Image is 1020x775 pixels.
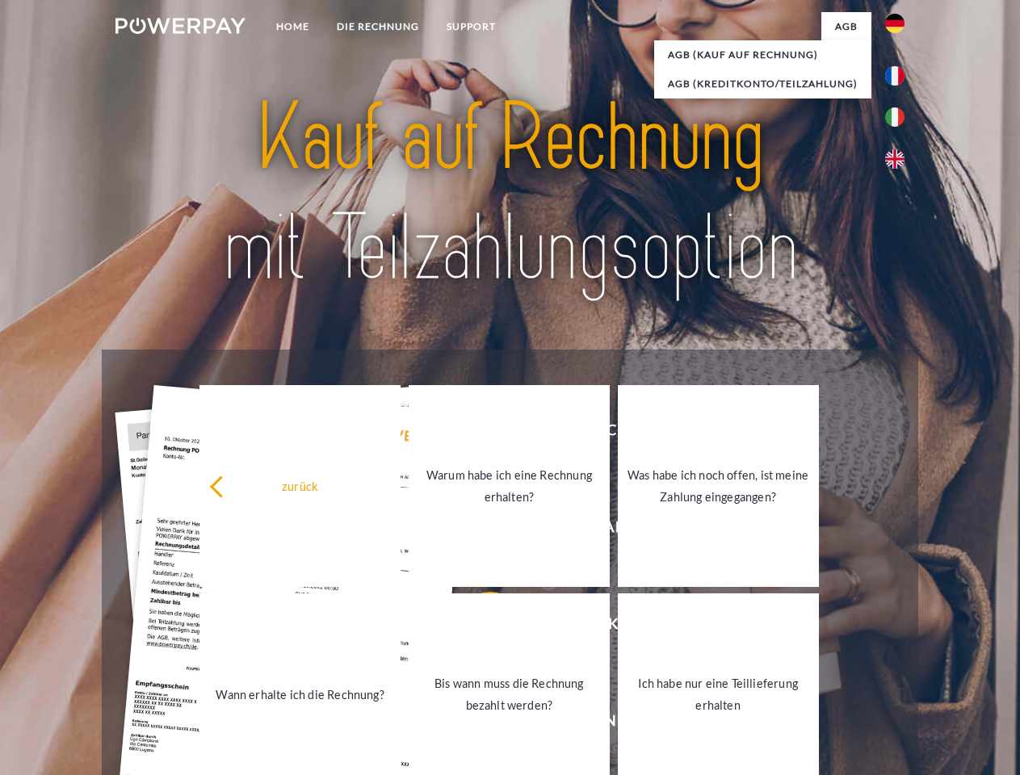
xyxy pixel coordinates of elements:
[418,464,600,508] div: Warum habe ich eine Rechnung erhalten?
[154,77,866,309] img: title-powerpay_de.svg
[433,12,510,41] a: SUPPORT
[418,672,600,716] div: Bis wann muss die Rechnung bezahlt werden?
[885,107,905,127] img: it
[209,475,391,496] div: zurück
[628,464,809,508] div: Was habe ich noch offen, ist meine Zahlung eingegangen?
[654,69,871,98] a: AGB (Kreditkonto/Teilzahlung)
[628,672,809,716] div: Ich habe nur eine Teillieferung erhalten
[618,385,819,587] a: Was habe ich noch offen, ist meine Zahlung eingegangen?
[885,14,905,33] img: de
[209,683,391,705] div: Wann erhalte ich die Rechnung?
[115,18,246,34] img: logo-powerpay-white.svg
[885,66,905,86] img: fr
[262,12,323,41] a: Home
[885,149,905,169] img: en
[654,40,871,69] a: AGB (Kauf auf Rechnung)
[323,12,433,41] a: DIE RECHNUNG
[821,12,871,41] a: agb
